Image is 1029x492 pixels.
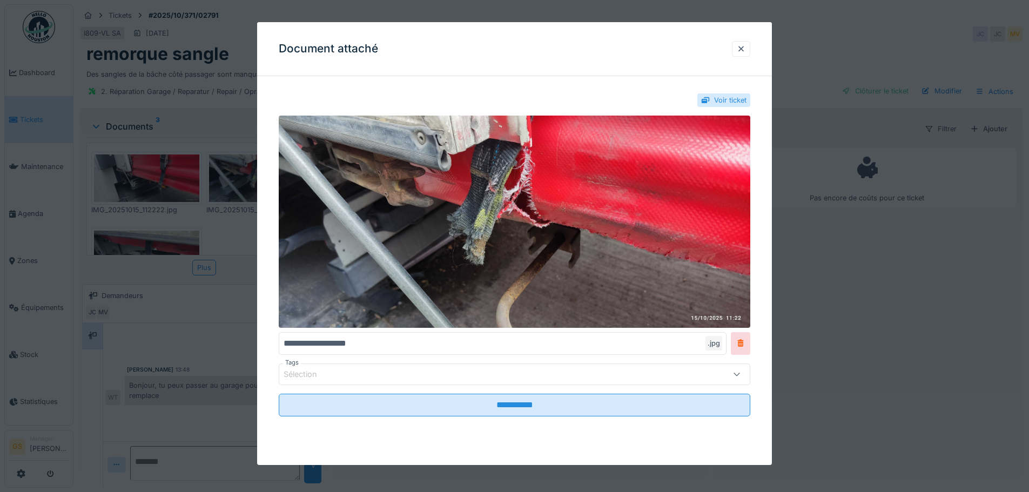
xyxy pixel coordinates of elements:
label: Tags [283,358,301,367]
h3: Document attaché [279,42,378,56]
img: 7fa8aa3a-8c66-4630-b01a-638e0ab68693-IMG_20251015_112234.jpg [279,116,750,328]
div: .jpg [705,336,722,351]
div: Voir ticket [714,95,746,105]
div: Sélection [284,368,332,380]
